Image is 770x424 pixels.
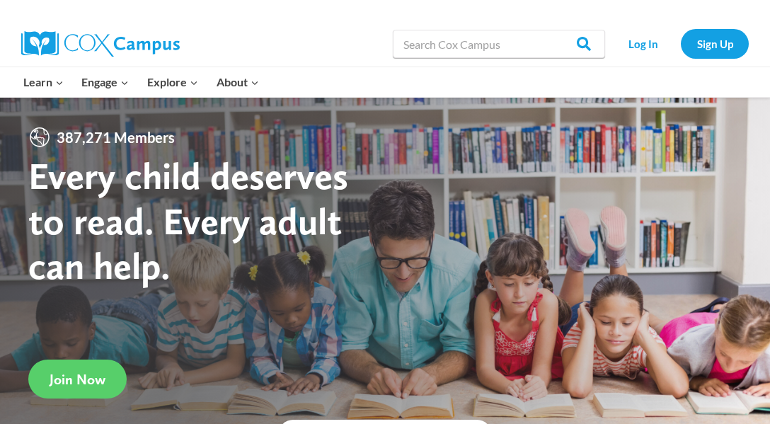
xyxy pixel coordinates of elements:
span: 387,271 Members [51,126,180,149]
span: Engage [81,73,129,91]
input: Search Cox Campus [393,30,605,58]
a: Sign Up [681,29,749,58]
a: Join Now [28,360,127,399]
nav: Primary Navigation [14,67,268,97]
span: Learn [23,73,64,91]
strong: Every child deserves to read. Every adult can help. [28,153,348,288]
span: Join Now [50,371,105,388]
span: About [217,73,259,91]
a: Log In [612,29,674,58]
img: Cox Campus [21,31,180,57]
span: Explore [147,73,198,91]
nav: Secondary Navigation [612,29,749,58]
